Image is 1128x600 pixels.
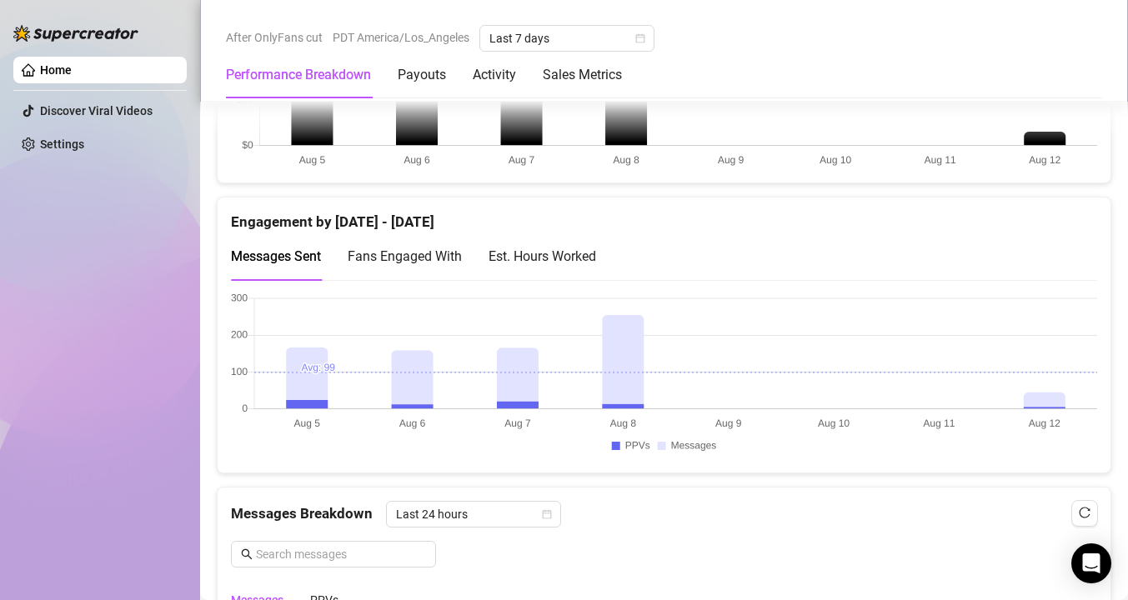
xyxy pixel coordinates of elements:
div: Engagement by [DATE] - [DATE] [231,197,1097,233]
span: calendar [542,509,552,519]
span: Last 7 days [489,26,644,51]
span: calendar [635,33,645,43]
div: Payouts [398,65,446,85]
input: Search messages [256,545,426,563]
div: Performance Breakdown [226,65,371,85]
span: Messages Sent [231,248,321,264]
span: reload [1079,507,1090,518]
span: Fans Engaged With [348,248,462,264]
span: PDT America/Los_Angeles [333,25,469,50]
div: Messages Breakdown [231,501,1097,527]
a: Settings [40,137,84,151]
div: Activity [473,65,516,85]
span: After OnlyFans cut [226,25,323,50]
div: Est. Hours Worked [489,246,596,267]
span: search [241,548,253,560]
div: Sales Metrics [543,65,622,85]
div: Open Intercom Messenger [1071,543,1111,583]
span: Last 24 hours [396,502,551,527]
a: Home [40,63,72,77]
img: logo-BBDzfeDw.svg [13,25,138,42]
a: Discover Viral Videos [40,104,153,117]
